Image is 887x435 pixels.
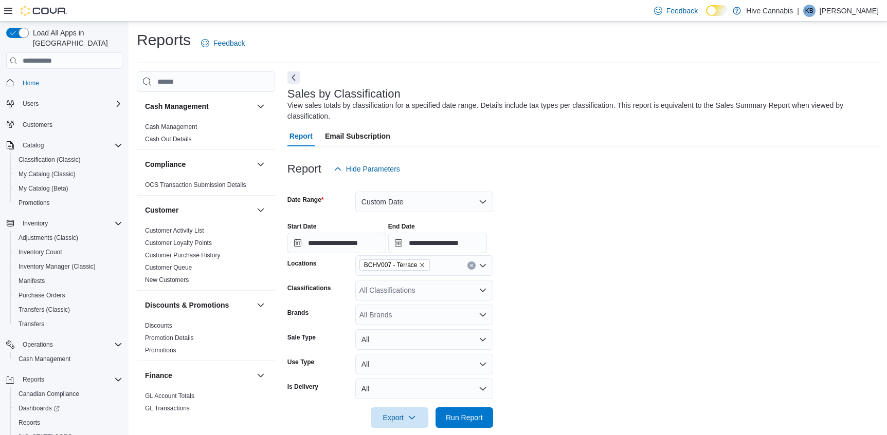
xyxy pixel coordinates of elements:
[255,158,267,171] button: Compliance
[19,118,122,131] span: Customers
[145,135,192,143] span: Cash Out Details
[10,288,126,302] button: Purchase Orders
[137,390,275,419] div: Finance
[145,322,172,329] a: Discounts
[14,197,54,209] a: Promotions
[14,154,85,166] a: Classification (Classic)
[359,259,430,271] span: BCHV007 - Terrace
[255,100,267,112] button: Cash Management
[14,154,122,166] span: Classification (Classic)
[10,415,126,430] button: Reports
[14,402,64,414] a: Dashboards
[145,252,221,259] a: Customer Purchase History
[14,304,122,316] span: Transfers (Classic)
[145,405,190,412] a: GL Transactions
[19,248,62,256] span: Inventory Count
[23,141,44,149] span: Catalog
[145,205,178,215] h3: Customer
[446,412,483,423] span: Run Report
[145,300,229,310] h3: Discounts & Promotions
[19,98,122,110] span: Users
[10,196,126,210] button: Promotions
[419,262,425,268] button: Remove BCHV007 - Terrace from selection in this group
[19,234,78,242] span: Adjustments (Classic)
[137,224,275,290] div: Customer
[145,159,186,169] h3: Compliance
[145,347,176,354] a: Promotions
[10,352,126,366] button: Cash Management
[14,289,69,301] a: Purchase Orders
[145,181,246,188] a: OCS Transaction Submission Details
[2,337,126,352] button: Operations
[19,98,43,110] button: Users
[21,6,67,16] img: Cova
[467,261,476,270] button: Clear input
[19,156,81,164] span: Classification (Classic)
[436,407,493,428] button: Run Report
[137,319,275,361] div: Discounts & Promotions
[2,97,126,111] button: Users
[287,71,300,84] button: Next
[19,170,76,178] span: My Catalog (Classic)
[805,5,813,17] span: KB
[14,304,74,316] a: Transfers (Classic)
[19,76,122,89] span: Home
[364,260,418,270] span: BCHV007 - Terrace
[287,196,324,204] label: Date Range
[388,222,415,231] label: End Date
[19,262,96,271] span: Inventory Manager (Classic)
[14,318,48,330] a: Transfers
[19,355,70,363] span: Cash Management
[355,192,493,212] button: Custom Date
[19,199,50,207] span: Promotions
[14,402,122,414] span: Dashboards
[14,232,82,244] a: Adjustments (Classic)
[19,139,122,152] span: Catalog
[371,407,428,428] button: Export
[145,227,204,234] a: Customer Activity List
[19,217,122,230] span: Inventory
[289,126,313,146] span: Report
[287,259,317,268] label: Locations
[479,286,487,294] button: Open list of options
[287,309,309,317] label: Brands
[19,373,122,386] span: Reports
[10,181,126,196] button: My Catalog (Beta)
[14,246,122,258] span: Inventory Count
[145,205,252,215] button: Customer
[10,387,126,401] button: Canadian Compliance
[10,259,126,274] button: Inventory Manager (Classic)
[10,274,126,288] button: Manifests
[14,417,122,429] span: Reports
[145,404,190,412] span: GL Transactions
[145,264,192,271] a: Customer Queue
[145,263,192,272] span: Customer Queue
[145,239,212,247] span: Customer Loyalty Points
[19,338,122,351] span: Operations
[145,123,197,130] a: Cash Management
[23,121,52,129] span: Customers
[19,119,57,131] a: Customers
[29,28,122,48] span: Load All Apps in [GEOGRAPHIC_DATA]
[10,167,126,181] button: My Catalog (Classic)
[137,121,275,149] div: Cash Management
[10,245,126,259] button: Inventory Count
[213,38,245,48] span: Feedback
[14,353,75,365] a: Cash Management
[10,302,126,317] button: Transfers (Classic)
[10,231,126,245] button: Adjustments (Classic)
[355,329,493,350] button: All
[145,276,189,283] a: New Customers
[287,222,317,231] label: Start Date
[14,260,100,273] a: Inventory Manager (Classic)
[19,338,57,351] button: Operations
[23,100,39,108] span: Users
[287,88,401,100] h3: Sales by Classification
[23,219,48,228] span: Inventory
[287,284,331,292] label: Classifications
[287,358,314,366] label: Use Type
[14,388,83,400] a: Canadian Compliance
[19,390,79,398] span: Canadian Compliance
[287,383,318,391] label: Is Delivery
